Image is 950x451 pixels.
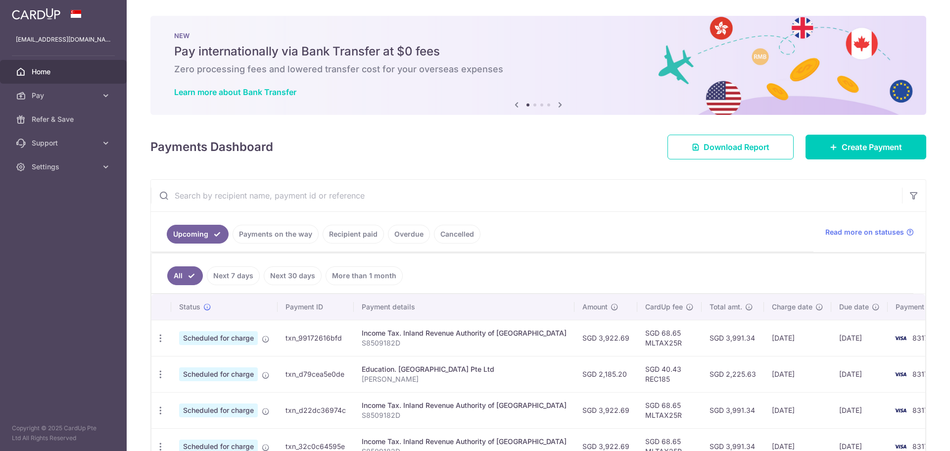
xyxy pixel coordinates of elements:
div: Income Tax. Inland Revenue Authority of [GEOGRAPHIC_DATA] [362,437,567,447]
span: Scheduled for charge [179,331,258,345]
span: 8317 [912,406,928,414]
a: More than 1 month [326,266,403,285]
p: [EMAIL_ADDRESS][DOMAIN_NAME] [16,35,111,45]
td: [DATE] [831,356,888,392]
img: Bank Card [891,332,910,344]
td: [DATE] [764,320,831,356]
span: 8317 [912,370,928,378]
a: Read more on statuses [825,227,914,237]
a: Cancelled [434,225,480,244]
a: Download Report [667,135,794,159]
span: Download Report [704,141,769,153]
span: 8317 [912,334,928,342]
div: Education. [GEOGRAPHIC_DATA] Pte Ltd [362,364,567,374]
span: Due date [839,302,869,312]
input: Search by recipient name, payment id or reference [151,180,902,211]
span: Settings [32,162,97,172]
td: txn_d22dc36974c [278,392,354,428]
span: Scheduled for charge [179,367,258,381]
a: Payments on the way [233,225,319,244]
span: Pay [32,91,97,100]
td: SGD 68.65 MLTAX25R [637,392,702,428]
img: CardUp [12,8,60,20]
div: Income Tax. Inland Revenue Authority of [GEOGRAPHIC_DATA] [362,401,567,410]
span: Create Payment [842,141,902,153]
span: Charge date [772,302,812,312]
td: [DATE] [764,392,831,428]
td: [DATE] [831,320,888,356]
td: txn_d79cea5e0de [278,356,354,392]
a: Next 30 days [264,266,322,285]
td: SGD 3,922.69 [574,320,637,356]
span: Read more on statuses [825,227,904,237]
th: Payment details [354,294,574,320]
a: Recipient paid [323,225,384,244]
a: Overdue [388,225,430,244]
th: Payment ID [278,294,354,320]
td: [DATE] [764,356,831,392]
td: SGD 3,991.34 [702,320,764,356]
span: Scheduled for charge [179,403,258,417]
p: NEW [174,32,902,40]
h5: Pay internationally via Bank Transfer at $0 fees [174,44,902,59]
a: All [167,266,203,285]
p: S8509182D [362,410,567,420]
span: Home [32,67,97,77]
span: Support [32,138,97,148]
span: Status [179,302,200,312]
a: Create Payment [806,135,926,159]
td: [DATE] [831,392,888,428]
span: Total amt. [710,302,742,312]
td: SGD 3,922.69 [574,392,637,428]
a: Upcoming [167,225,229,244]
p: S8509182D [362,338,567,348]
span: CardUp fee [645,302,683,312]
img: Bank transfer banner [150,16,926,115]
td: SGD 2,185.20 [574,356,637,392]
td: SGD 40.43 REC185 [637,356,702,392]
div: Income Tax. Inland Revenue Authority of [GEOGRAPHIC_DATA] [362,328,567,338]
td: SGD 3,991.34 [702,392,764,428]
a: Learn more about Bank Transfer [174,87,296,97]
h4: Payments Dashboard [150,138,273,156]
td: SGD 2,225.63 [702,356,764,392]
span: Refer & Save [32,114,97,124]
span: Amount [582,302,608,312]
td: SGD 68.65 MLTAX25R [637,320,702,356]
img: Bank Card [891,404,910,416]
p: [PERSON_NAME] [362,374,567,384]
span: 8317 [912,442,928,451]
h6: Zero processing fees and lowered transfer cost for your overseas expenses [174,63,902,75]
a: Next 7 days [207,266,260,285]
img: Bank Card [891,368,910,380]
td: txn_99172616bfd [278,320,354,356]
